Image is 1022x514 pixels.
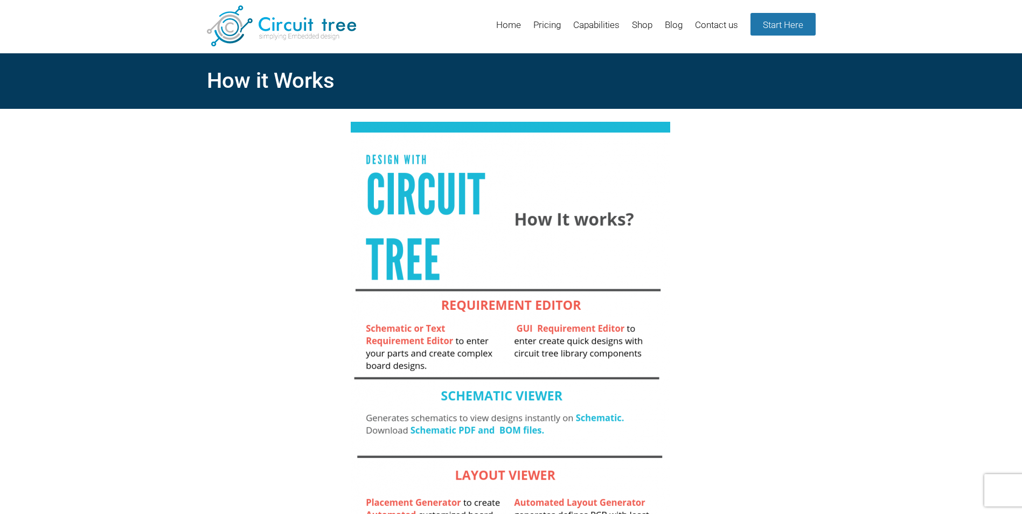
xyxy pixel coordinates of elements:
[573,12,620,47] a: Capabilities
[632,12,652,47] a: Shop
[750,13,816,36] a: Start Here
[207,62,816,100] h2: How it Works
[665,12,683,47] a: Blog
[496,12,521,47] a: Home
[533,12,561,47] a: Pricing
[207,5,356,46] img: Circuit Tree
[695,12,738,47] a: Contact us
